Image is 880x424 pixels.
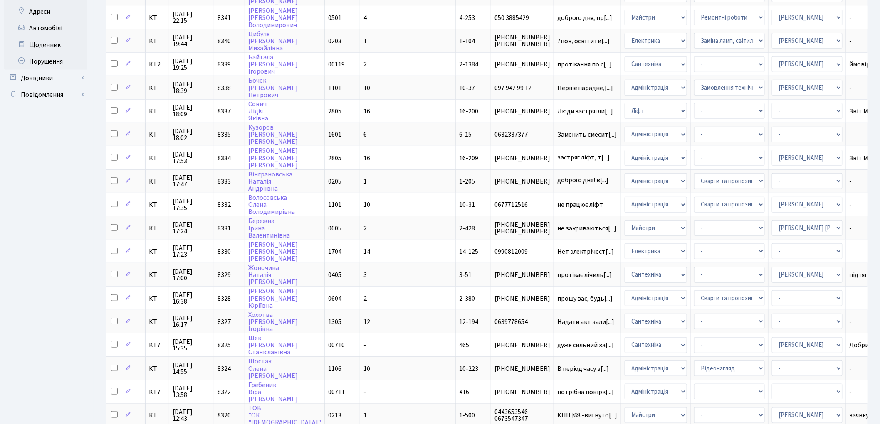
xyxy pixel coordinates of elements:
span: 2 [363,60,367,69]
span: 10 [363,83,370,93]
a: Бочек[PERSON_NAME]Петрович [248,76,298,100]
span: 8330 [218,247,231,256]
span: [DATE] 18:39 [173,81,210,94]
span: 8340 [218,37,231,46]
span: КТ7 [149,342,166,348]
span: протікає лічиль[...] [557,270,612,279]
span: Перше парадне,[...] [557,83,613,93]
span: [PHONE_NUMBER] [494,155,550,162]
span: 10-31 [459,200,475,209]
span: 097 942 99 12 [494,85,550,91]
span: потрібна повірк[...] [557,387,614,397]
span: КТ2 [149,61,166,68]
span: 10 [363,200,370,209]
span: [DATE] 17:00 [173,268,210,282]
span: 8338 [218,83,231,93]
span: [DATE] 17:23 [173,245,210,258]
a: Цибуля[PERSON_NAME]Михайлівна [248,29,298,53]
span: [PHONE_NUMBER] [PHONE_NUMBER] [494,221,550,235]
span: [DATE] 17:47 [173,174,210,188]
span: 0203 [328,37,341,46]
span: 00119 [328,60,345,69]
span: 8329 [218,270,231,279]
a: [PERSON_NAME][PERSON_NAME]Юріївна [248,287,298,310]
span: 8335 [218,130,231,139]
span: 8339 [218,60,231,69]
span: [PHONE_NUMBER] [494,108,550,115]
span: КТ [149,131,166,138]
span: 10 [363,364,370,373]
span: 1 [363,177,367,186]
span: КТ [149,225,166,232]
span: 14-125 [459,247,478,256]
span: [DATE] 13:58 [173,385,210,398]
a: Адреси [4,3,87,20]
span: 00710 [328,341,345,350]
span: дуже сильний за[...] [557,341,614,350]
span: 12 [363,317,370,326]
a: [PERSON_NAME][PERSON_NAME][PERSON_NAME] [248,240,298,263]
span: Надати акт зали[...] [557,317,615,326]
span: [DATE] 12:43 [173,409,210,422]
span: не закриваються[...] [557,224,617,233]
span: 0405 [328,270,341,279]
span: 2-428 [459,224,475,233]
span: 8333 [218,177,231,186]
span: доброго дня, пр[...] [557,13,613,22]
span: [DATE] 22:15 [173,11,210,24]
span: 0605 [328,224,341,233]
span: 0639778654 [494,319,550,325]
a: Автомобілі [4,20,87,37]
span: 1101 [328,200,341,209]
span: [DATE] 15:35 [173,338,210,352]
span: [PHONE_NUMBER] [494,61,550,68]
span: - [363,387,366,397]
span: 1 [363,411,367,420]
span: КТ [149,295,166,302]
span: КТ [149,272,166,278]
span: 3 [363,270,367,279]
a: Повідомлення [4,86,87,103]
span: 6 [363,130,367,139]
span: КТ [149,412,166,419]
span: КТ [149,319,166,325]
a: Порушення [4,53,87,70]
a: ВінграновськаНаталіяАндріївна [248,170,292,193]
span: 8320 [218,411,231,420]
span: 8325 [218,341,231,350]
a: Байтала[PERSON_NAME]Ігорович [248,53,298,76]
span: 8328 [218,294,231,303]
span: 16 [363,107,370,116]
span: КТ [149,38,166,44]
span: [DATE] 17:35 [173,198,210,211]
span: протікання по с[...] [557,60,612,69]
span: [DATE] 14:55 [173,362,210,375]
span: [DATE] 18:09 [173,104,210,118]
span: [PHONE_NUMBER] [PHONE_NUMBER] [494,34,550,47]
span: 16-200 [459,107,478,116]
span: 2805 [328,107,341,116]
span: КТ7 [149,389,166,395]
a: ШостакОлена[PERSON_NAME] [248,357,298,380]
span: 14 [363,247,370,256]
span: прошу вас, будь[...] [557,294,613,303]
span: 7пов, освітити[...] [557,37,610,46]
span: Нет электрiчест[...] [557,247,614,256]
span: [DATE] 16:17 [173,315,210,328]
span: 3-51 [459,270,472,279]
span: 10-223 [459,364,478,373]
span: 8322 [218,387,231,397]
span: В період часу з[...] [557,364,609,373]
span: [PHONE_NUMBER] [494,342,550,348]
span: 1 [363,37,367,46]
span: 8324 [218,364,231,373]
a: ЖоночинаНаталія[PERSON_NAME] [248,263,298,287]
span: [PHONE_NUMBER] [494,295,550,302]
span: 10-37 [459,83,475,93]
span: 16-209 [459,154,478,163]
span: Заменить смесит[...] [557,130,617,139]
span: 8337 [218,107,231,116]
a: БережнаIринаВалентинiвна [248,217,290,240]
span: 2-1384 [459,60,478,69]
span: 1305 [328,317,341,326]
